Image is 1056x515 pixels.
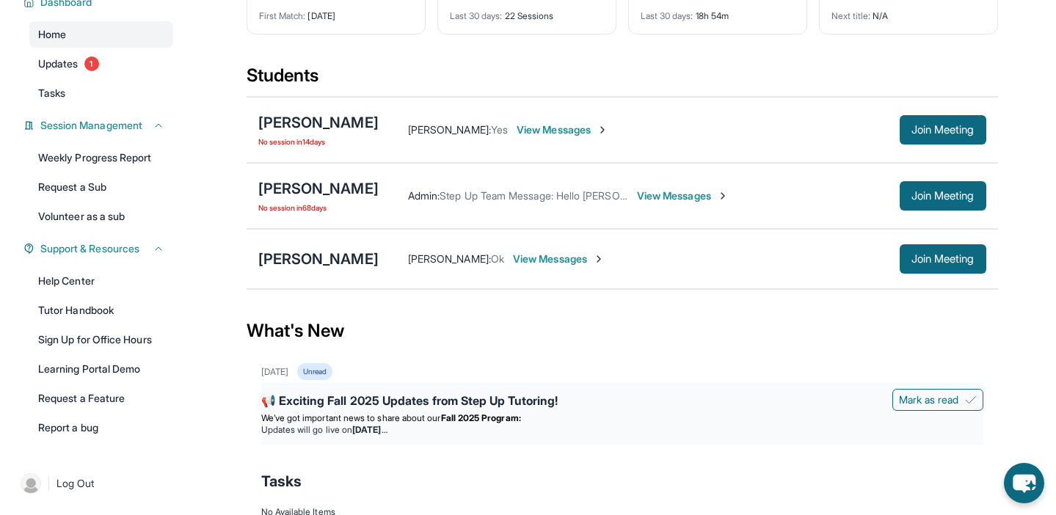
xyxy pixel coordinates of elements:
a: Tutor Handbook [29,297,173,324]
span: Admin : [408,189,440,202]
strong: [DATE] [352,424,387,435]
img: user-img [21,473,41,494]
button: Join Meeting [900,244,986,274]
img: Chevron-Right [717,190,729,202]
li: Updates will go live on [261,424,983,436]
a: Volunteer as a sub [29,203,173,230]
span: First Match : [259,10,306,21]
span: [PERSON_NAME] : [408,123,491,136]
img: Mark as read [965,394,977,406]
div: 18h 54m [641,1,795,22]
span: [PERSON_NAME] : [408,252,491,265]
button: Join Meeting [900,181,986,211]
button: Support & Resources [34,241,164,256]
span: Last 30 days : [641,10,693,21]
span: No session in 68 days [258,202,379,213]
a: Report a bug [29,414,173,441]
span: Join Meeting [911,125,975,134]
a: Updates1 [29,51,173,77]
div: N/A [831,1,986,22]
div: [PERSON_NAME] [258,112,379,133]
span: Session Management [40,118,142,133]
button: Session Management [34,118,164,133]
img: Chevron-Right [597,124,608,136]
button: Mark as read [892,389,983,411]
span: Tasks [261,471,302,492]
div: What's New [247,299,998,363]
a: |Log Out [15,467,173,500]
span: Mark as read [899,392,959,407]
span: Support & Resources [40,241,139,256]
div: [DATE] [259,1,413,22]
div: 22 Sessions [450,1,604,22]
div: Unread [297,363,332,380]
span: Log Out [57,476,95,491]
a: Home [29,21,173,48]
span: View Messages [517,123,608,137]
img: Chevron-Right [593,253,605,265]
span: No session in 14 days [258,136,379,147]
a: Request a Feature [29,385,173,412]
span: | [47,475,51,492]
span: Yes [491,123,508,136]
span: Last 30 days : [450,10,503,21]
span: Updates [38,56,79,71]
span: Join Meeting [911,255,975,263]
span: 1 [84,56,99,71]
a: Sign Up for Office Hours [29,326,173,353]
span: We’ve got important news to share about our [261,412,441,423]
button: chat-button [1004,463,1044,503]
a: Tasks [29,80,173,106]
span: Join Meeting [911,191,975,200]
div: [DATE] [261,366,288,378]
div: 📢 Exciting Fall 2025 Updates from Step Up Tutoring! [261,392,983,412]
span: Tasks [38,86,65,101]
a: Weekly Progress Report [29,145,173,171]
button: Join Meeting [900,115,986,145]
div: Students [247,64,998,96]
a: Request a Sub [29,174,173,200]
div: [PERSON_NAME] [258,178,379,199]
span: Ok [491,252,504,265]
span: Next title : [831,10,871,21]
a: Learning Portal Demo [29,356,173,382]
strong: Fall 2025 Program: [441,412,521,423]
a: Help Center [29,268,173,294]
div: [PERSON_NAME] [258,249,379,269]
span: View Messages [513,252,605,266]
span: Home [38,27,66,42]
span: View Messages [637,189,729,203]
